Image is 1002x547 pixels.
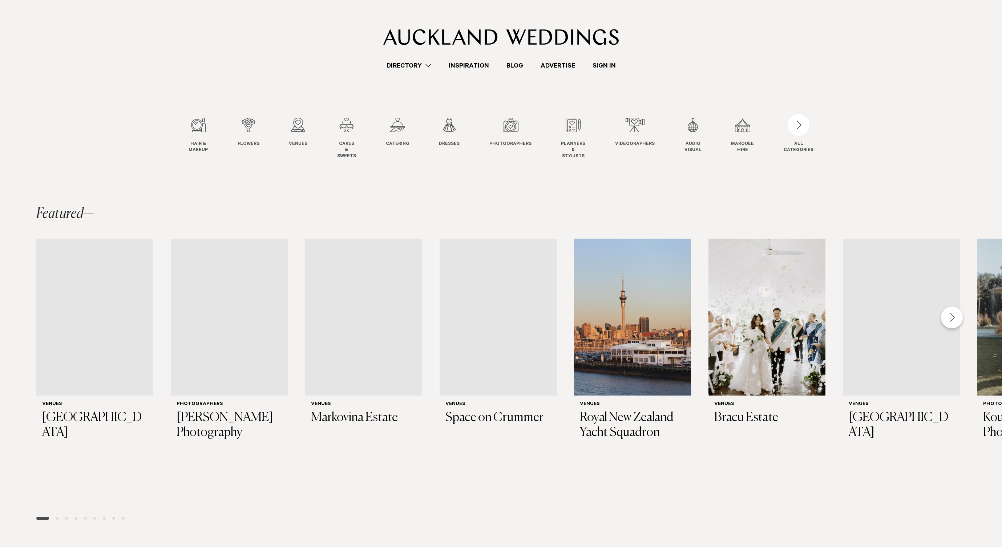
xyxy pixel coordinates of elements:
a: Auckland Weddings Venues | Bracu Estate Venues Bracu Estate [708,239,825,431]
span: Planners & Stylists [561,141,585,159]
span: Catering [386,141,409,147]
swiper-slide: 2 / 12 [238,118,274,159]
h6: Venues [849,401,954,408]
a: Venues [289,118,307,147]
a: Audio Visual [684,118,702,154]
swiper-slide: 9 / 12 [615,118,669,159]
a: Flowers [238,118,259,147]
h3: Space on Crummer [445,410,551,425]
a: Auckland Weddings Venues | Sofitel Auckland Viaduct Harbour Venues [GEOGRAPHIC_DATA] [36,239,153,446]
swiper-slide: 10 / 12 [684,118,716,159]
swiper-slide: 4 / 28 [440,239,557,505]
h3: Royal New Zealand Yacht Squadron [580,410,685,440]
a: Videographers [615,118,655,147]
a: Inspiration [440,61,498,70]
a: Catering [386,118,409,147]
h3: Markovina Estate [311,410,416,425]
span: Flowers [238,141,259,147]
a: Auckland Weddings Photographers | Ethan Lowry Photography Photographers [PERSON_NAME] Photography [171,239,288,446]
a: Planners & Stylists [561,118,585,159]
a: Sign In [584,61,625,70]
swiper-slide: 5 / 12 [386,118,424,159]
a: Marquee Hire [731,118,754,154]
span: Videographers [615,141,655,147]
a: Just married in Ponsonby Venues Space on Crummer [440,239,557,431]
img: Auckland Weddings Venues | Royal New Zealand Yacht Squadron [574,239,691,396]
swiper-slide: 8 / 12 [561,118,600,159]
h3: [GEOGRAPHIC_DATA] [42,410,148,440]
h6: Photographers [177,401,282,408]
a: Ceremony styling at Markovina Estate Venues Markovina Estate [305,239,422,431]
h6: Venues [311,401,416,408]
h3: [GEOGRAPHIC_DATA] [849,410,954,440]
span: Hair & Makeup [189,141,208,154]
a: Hair & Makeup [189,118,208,154]
button: ALLCATEGORIES [784,118,813,152]
swiper-slide: 6 / 12 [439,118,474,159]
span: Marquee Hire [731,141,754,154]
a: Native bush wedding setting Venues [GEOGRAPHIC_DATA] [843,239,960,446]
a: Dresses [439,118,460,147]
h6: Venues [42,401,148,408]
span: Venues [289,141,307,147]
a: Cakes & Sweets [337,118,356,159]
swiper-slide: 2 / 28 [171,239,288,505]
h2: Featured [36,207,94,221]
a: Advertise [532,61,584,70]
h6: Venues [714,401,820,408]
span: Dresses [439,141,460,147]
h3: Bracu Estate [714,410,820,425]
swiper-slide: 1 / 28 [36,239,153,505]
img: Auckland Weddings Logo [383,29,619,45]
div: ALL CATEGORIES [784,141,813,154]
swiper-slide: 6 / 28 [708,239,825,505]
swiper-slide: 11 / 12 [731,118,768,159]
h6: Venues [445,401,551,408]
h3: [PERSON_NAME] Photography [177,410,282,440]
swiper-slide: 3 / 12 [289,118,322,159]
a: Photographers [489,118,532,147]
span: Cakes & Sweets [337,141,356,159]
a: Directory [378,61,440,70]
img: Auckland Weddings Venues | Bracu Estate [708,239,825,396]
a: Auckland Weddings Venues | Royal New Zealand Yacht Squadron Venues Royal New Zealand Yacht Squadron [574,239,691,446]
span: Audio Visual [684,141,702,154]
h6: Venues [580,401,685,408]
swiper-slide: 5 / 28 [574,239,691,505]
swiper-slide: 3 / 28 [305,239,422,505]
swiper-slide: 7 / 12 [489,118,546,159]
span: Photographers [489,141,532,147]
swiper-slide: 1 / 12 [189,118,222,159]
swiper-slide: 4 / 12 [337,118,371,159]
a: Blog [498,61,532,70]
swiper-slide: 7 / 28 [843,239,960,505]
